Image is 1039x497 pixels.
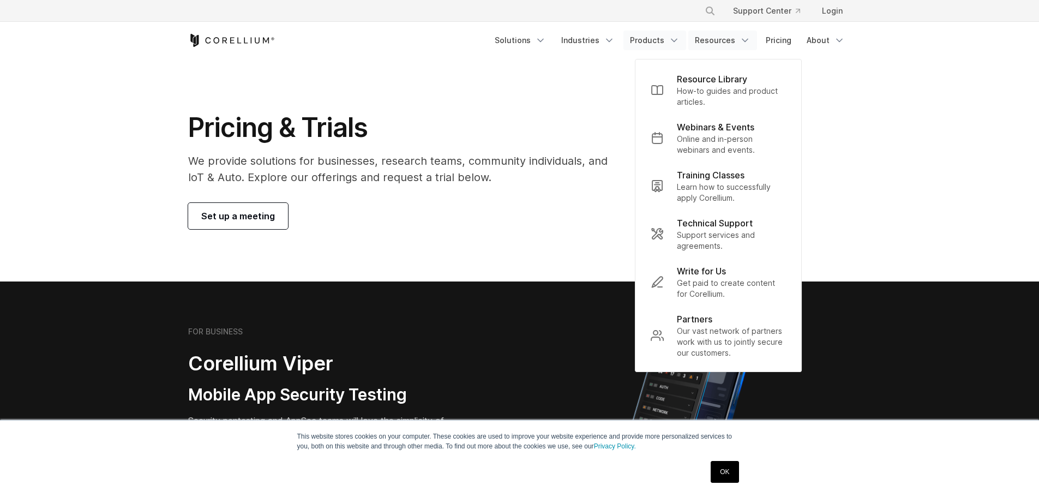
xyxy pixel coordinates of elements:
[677,326,786,358] p: Our vast network of partners work with us to jointly secure our customers.
[188,351,467,376] h2: Corellium Viper
[677,134,786,155] p: Online and in-person webinars and events.
[642,162,795,210] a: Training Classes Learn how to successfully apply Corellium.
[188,414,467,453] p: Security pentesting and AppSec teams will love the simplicity of automated report generation comb...
[677,313,712,326] p: Partners
[488,31,552,50] a: Solutions
[688,31,757,50] a: Resources
[800,31,851,50] a: About
[188,153,623,185] p: We provide solutions for businesses, research teams, community individuals, and IoT & Auto. Explo...
[677,265,726,278] p: Write for Us
[711,461,738,483] a: OK
[642,258,795,306] a: Write for Us Get paid to create content for Corellium.
[642,66,795,114] a: Resource Library How-to guides and product articles.
[677,86,786,107] p: How-to guides and product articles.
[700,1,720,21] button: Search
[297,432,742,451] p: This website stores cookies on your computer. These cookies are used to improve your website expe...
[677,121,754,134] p: Webinars & Events
[642,306,795,365] a: Partners Our vast network of partners work with us to jointly secure our customers.
[201,209,275,223] span: Set up a meeting
[677,169,744,182] p: Training Classes
[188,327,243,337] h6: FOR BUSINESS
[677,278,786,300] p: Get paid to create content for Corellium.
[188,385,467,405] h3: Mobile App Security Testing
[555,31,621,50] a: Industries
[677,230,786,252] p: Support services and agreements.
[642,210,795,258] a: Technical Support Support services and agreements.
[623,31,686,50] a: Products
[724,1,809,21] a: Support Center
[677,182,786,203] p: Learn how to successfully apply Corellium.
[188,203,288,229] a: Set up a meeting
[642,114,795,162] a: Webinars & Events Online and in-person webinars and events.
[188,111,623,144] h1: Pricing & Trials
[594,442,636,450] a: Privacy Policy.
[813,1,851,21] a: Login
[677,217,753,230] p: Technical Support
[692,1,851,21] div: Navigation Menu
[677,73,747,86] p: Resource Library
[759,31,798,50] a: Pricing
[188,34,275,47] a: Corellium Home
[488,31,851,50] div: Navigation Menu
